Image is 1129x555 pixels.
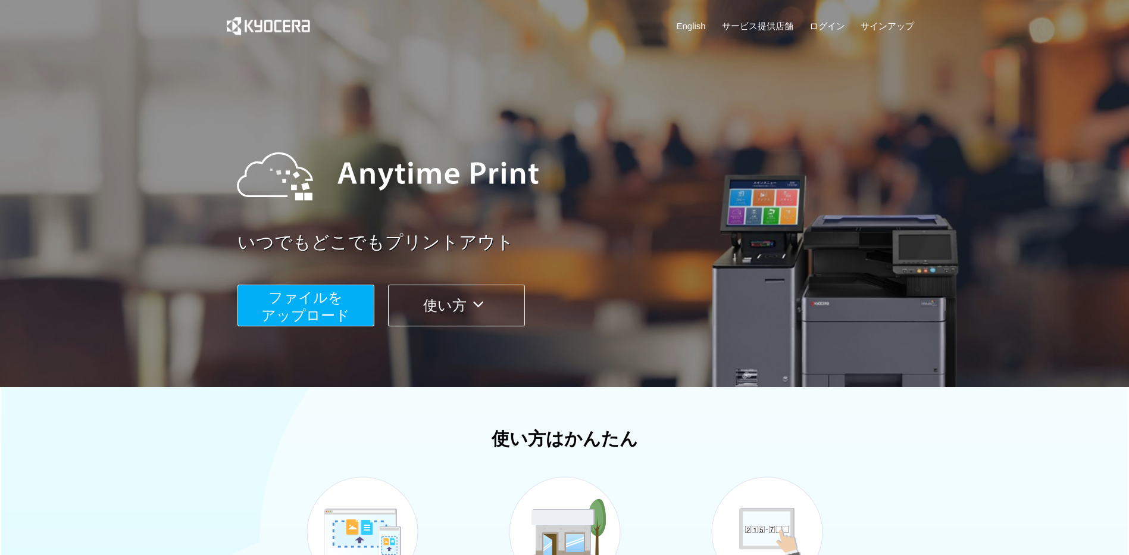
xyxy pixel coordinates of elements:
button: ファイルを​​アップロード [237,285,374,326]
a: English [677,20,706,32]
span: ファイルを ​​アップロード [261,289,350,323]
button: 使い方 [388,285,525,326]
a: ログイン [809,20,845,32]
a: サービス提供店舗 [722,20,793,32]
a: サインアップ [861,20,914,32]
a: いつでもどこでもプリントアウト [237,230,922,255]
